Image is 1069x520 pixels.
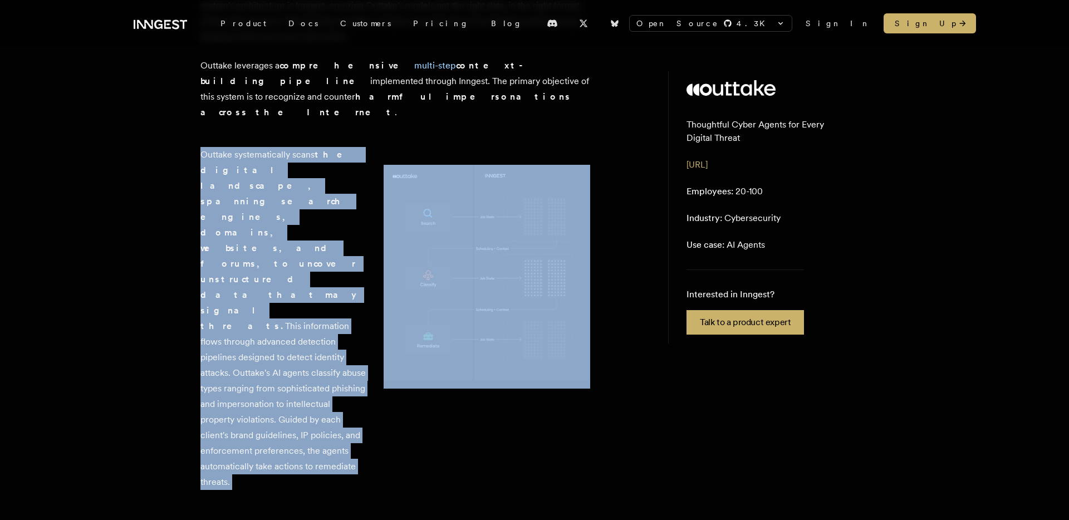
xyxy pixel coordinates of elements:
a: Docs [277,13,329,33]
a: multi-step [414,60,456,71]
p: Thoughtful Cyber Agents for Every Digital Threat [686,118,851,145]
div: Product [209,13,277,33]
a: Discord [540,14,565,32]
p: Cybersecurity [686,212,781,225]
img: Outtake's logo [686,80,776,96]
p: 20-100 [686,185,763,198]
a: X [571,14,596,32]
strong: harmful impersonations across the Internet [200,91,571,117]
a: Talk to a product expert [686,310,804,335]
p: AI Agents [686,238,765,252]
img: Diagram A.png [384,165,590,389]
span: Employees: [686,186,733,197]
a: Sign Up [884,13,976,33]
a: Customers [329,13,402,33]
a: Bluesky [602,14,627,32]
a: Sign In [806,18,870,29]
p: Outtake systematically scans This information flows through advanced detection pipelines designed... [200,147,366,490]
a: Blog [480,13,533,33]
span: 4.3 K [737,18,772,29]
p: Outtake leverages a implemented through Inngest. The primary objective of this system is to recog... [200,58,590,120]
span: Open Source [636,18,719,29]
strong: comprehensive context-building pipeline [200,60,528,86]
span: Use case: [686,239,724,250]
span: Industry: [686,213,722,223]
a: [URL] [686,159,708,170]
a: Pricing [402,13,480,33]
p: Interested in Inngest? [686,288,804,301]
